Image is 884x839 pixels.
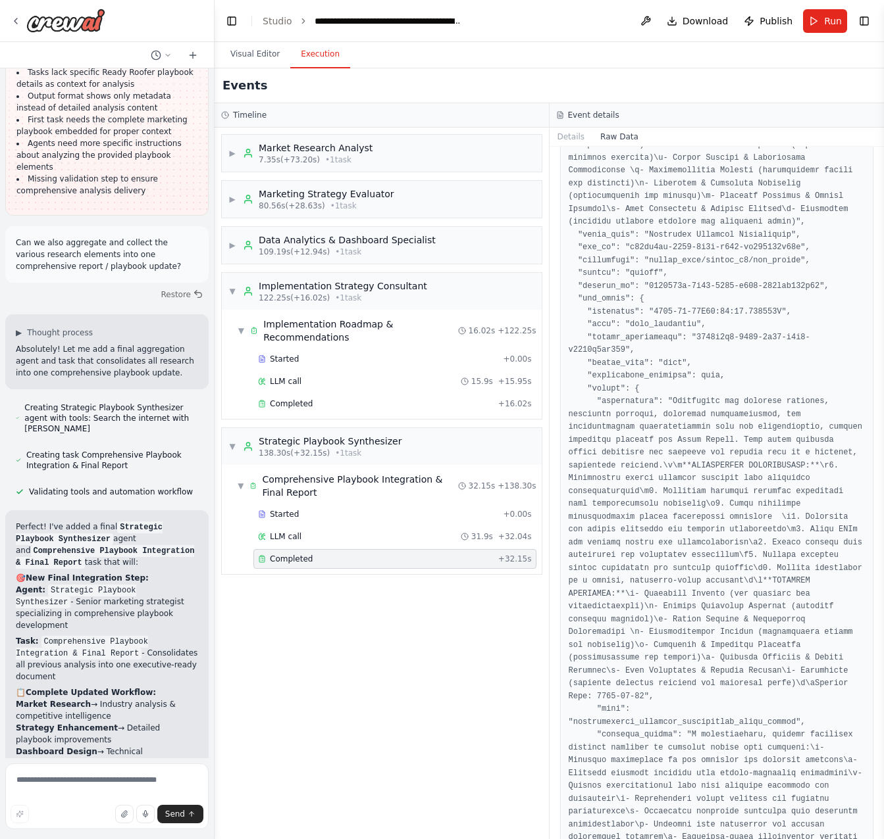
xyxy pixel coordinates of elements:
[222,12,241,30] button: Hide left sidebar
[683,14,729,28] span: Download
[26,450,198,471] span: Creating task Comprehensive Playbook Integration & Final Report
[238,325,245,336] span: ▼
[16,114,197,137] li: First task needs the complete marketing playbook embedded for proper context
[228,286,236,297] span: ▼
[228,194,236,204] span: ▶
[16,636,148,659] code: Comprehensive Playbook Integration & Final Report
[228,240,236,251] span: ▶
[16,327,22,338] span: ▶
[29,487,193,497] span: Validating tools and automation workflow
[165,809,185,819] span: Send
[263,16,292,26] a: Studio
[335,448,361,458] span: • 1 task
[16,585,136,608] code: Strategic Playbook Synthesizer
[550,128,593,146] button: Details
[290,41,350,68] button: Execution
[16,700,91,709] strong: Market Research
[16,545,194,569] code: Comprehensive Playbook Integration & Final Report
[270,509,299,519] span: Started
[16,327,93,338] button: ▶Thought process
[259,233,436,247] div: Data Analytics & Dashboard Specialist
[259,435,402,448] div: Strategic Playbook Synthesizer
[498,398,532,409] span: + 16.02s
[662,9,734,33] button: Download
[16,723,118,732] strong: Strategy Enhancement
[145,47,177,63] button: Switch to previous chat
[270,354,299,364] span: Started
[592,128,646,146] button: Raw Data
[469,325,496,336] span: 16.02s
[270,376,301,387] span: LLM call
[471,376,493,387] span: 15.9s
[16,746,198,769] li: → Technical specifications & metrics
[16,698,198,722] li: → Industry analysis & competitive intelligence
[24,402,198,434] span: Creating Strategic Playbook Synthesizer agent with tools: Search the internet with [PERSON_NAME]
[16,343,198,379] p: Absolutely! Let me add a final aggregation agent and task that consolidates all research into one...
[259,155,320,165] span: 7.35s (+73.20s)
[259,293,330,303] span: 122.25s (+16.02s)
[16,572,198,584] h2: 🎯
[16,137,197,173] li: Agents need more specific instructions about analyzing the provided playbook elements
[270,398,313,409] span: Completed
[335,247,361,257] span: • 1 task
[155,285,209,304] button: Restore
[238,481,244,491] span: ▼
[26,573,149,583] strong: New Final Integration Step:
[16,747,97,756] strong: Dashboard Design
[228,148,236,158] span: ▶
[855,12,873,30] button: Show right sidebar
[16,521,163,545] code: Strategic Playbook Synthesizer
[16,173,197,197] li: Missing validation step to ensure comprehensive analysis delivery
[330,201,357,211] span: • 1 task
[263,318,457,344] span: Implementation Roadmap & Recommendations
[16,90,197,114] li: Output format shows only metadata instead of detailed analysis content
[16,521,198,568] p: Perfect! I've added a final agent and task that will:
[222,76,267,95] h2: Events
[11,805,29,823] button: Improve this prompt
[259,201,325,211] span: 80.56s (+28.63s)
[335,293,361,303] span: • 1 task
[259,247,330,257] span: 109.19s (+12.94s)
[136,805,155,823] button: Click to speak your automation idea
[16,635,198,683] p: - Consolidates all previous analysis into one executive-ready document
[115,805,134,823] button: Upload files
[471,531,493,542] span: 31.9s
[233,110,267,120] h3: Timeline
[498,325,536,336] span: + 122.25s
[498,481,536,491] span: + 138.30s
[228,441,236,452] span: ▼
[16,237,198,272] p: Can we also aggregate and collect the various research elements into one comprehensive report / p...
[803,9,847,33] button: Run
[16,686,198,698] h2: 📋
[325,155,351,165] span: • 1 task
[760,14,793,28] span: Publish
[16,584,198,631] p: - Senior marketing strategist specializing in comprehensive playbook development
[824,14,842,28] span: Run
[270,554,313,564] span: Completed
[503,354,531,364] span: + 0.00s
[16,636,39,646] strong: Task:
[739,9,798,33] button: Publish
[568,110,619,120] h3: Event details
[498,376,532,387] span: + 15.95s
[503,509,531,519] span: + 0.00s
[157,805,203,823] button: Send
[182,47,203,63] button: Start a new chat
[259,141,373,155] div: Market Research Analyst
[498,531,532,542] span: + 32.04s
[16,66,197,90] li: Tasks lack specific Ready Roofer playbook details as context for analysis
[27,327,93,338] span: Thought process
[262,473,457,499] span: Comprehensive Playbook Integration & Final Report
[26,688,156,697] strong: Complete Updated Workflow:
[259,187,394,201] div: Marketing Strategy Evaluator
[259,448,330,458] span: 138.30s (+32.15s)
[259,279,427,293] div: Implementation Strategy Consultant
[469,481,496,491] span: 32.15s
[16,585,45,594] strong: Agent:
[16,722,198,746] li: → Detailed playbook improvements
[498,554,532,564] span: + 32.15s
[263,14,463,28] nav: breadcrumb
[26,9,105,32] img: Logo
[220,41,290,68] button: Visual Editor
[270,531,301,542] span: LLM call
